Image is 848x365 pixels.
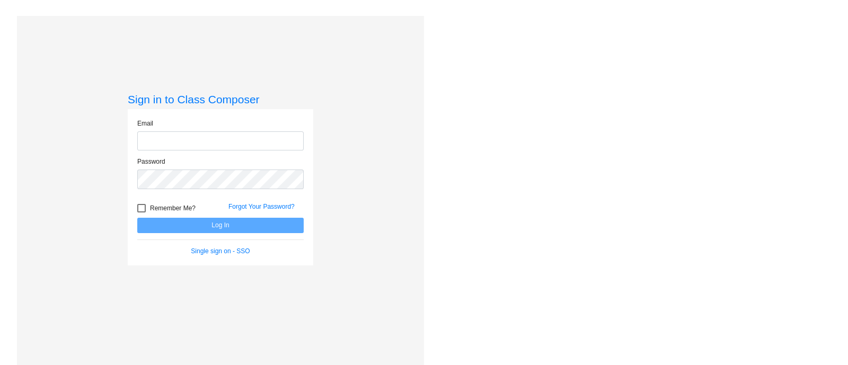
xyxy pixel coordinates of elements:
[137,218,304,233] button: Log In
[228,203,295,210] a: Forgot Your Password?
[128,93,313,106] h3: Sign in to Class Composer
[150,202,196,215] span: Remember Me?
[137,157,165,166] label: Password
[137,119,153,128] label: Email
[191,247,250,255] a: Single sign on - SSO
